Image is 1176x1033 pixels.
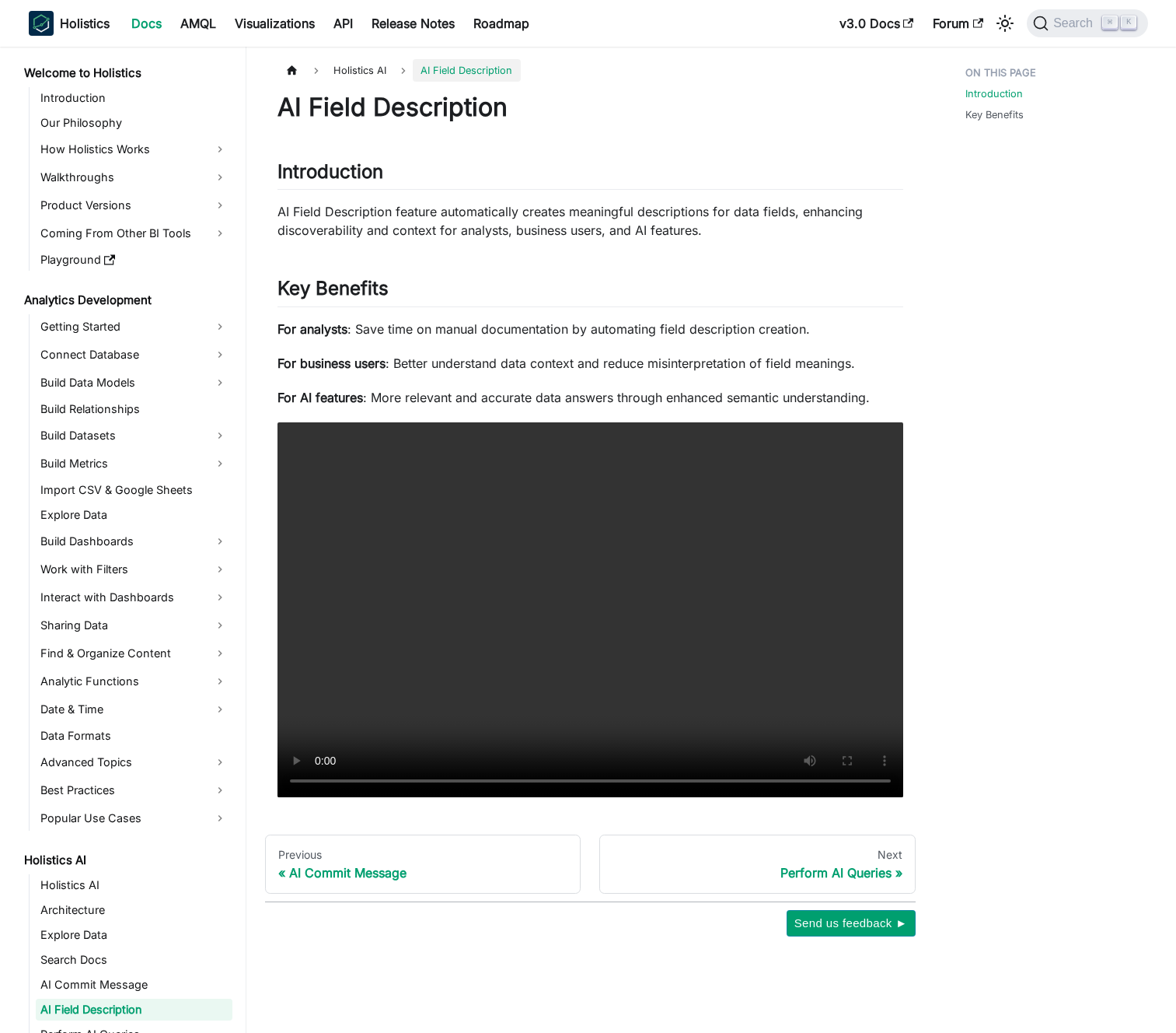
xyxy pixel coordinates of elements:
a: Explore Data [36,504,232,526]
a: Our Philosophy [36,112,232,134]
a: Sharing Data [36,613,232,638]
kbd: ⌘ [1102,16,1118,30]
h2: Introduction [277,160,903,190]
strong: For analysts [277,321,347,337]
a: Key Benefits [965,107,1024,122]
p: : Save time on manual documentation by automating field description creation. [277,320,903,338]
a: Home page [277,59,307,82]
a: API [324,11,362,36]
a: Popular Use Cases [36,806,232,831]
a: Import CSV & Google Sheets [36,479,232,501]
div: AI Commit Message [278,865,568,881]
a: NextPerform AI Queries [599,835,916,894]
a: Data Formats [36,725,232,747]
a: Build Data Models [36,370,232,395]
b: Holistics [60,14,110,33]
a: Holistics AI [36,874,232,896]
h1: AI Field Description [277,92,903,123]
img: Holistics [29,11,54,36]
button: Send us feedback ► [787,910,916,937]
video: Your browser does not support embedding video, but you can . [277,422,903,798]
button: Switch between dark and light mode (currently light mode) [993,11,1017,36]
p: : More relevant and accurate data answers through enhanced semantic understanding. [277,388,903,407]
a: Advanced Topics [36,750,232,775]
strong: For business users [277,355,386,371]
nav: Docs pages [265,835,916,894]
a: Forum [923,11,993,36]
h2: Key Benefits [277,277,903,306]
nav: Breadcrumbs [277,59,903,82]
a: Work with Filters [36,557,232,582]
a: Build Datasets [36,423,232,448]
nav: Docs sidebar [13,47,246,1033]
p: AI Field Description feature automatically creates meaningful descriptions for data fields, enhan... [277,202,903,240]
a: HolisticsHolistics [29,11,110,36]
a: Docs [122,11,171,36]
a: AI Field Description [36,999,232,1021]
a: Find & Organize Content [36,641,232,666]
a: Build Metrics [36,451,232,476]
a: Roadmap [464,11,539,36]
a: AMQL [171,11,225,36]
a: Coming From Other BI Tools [36,221,232,246]
kbd: K [1121,16,1136,30]
a: Connect Database [36,342,232,367]
a: Search Docs [36,949,232,971]
a: Analytic Functions [36,669,232,694]
div: Perform AI Queries [612,865,902,881]
a: Explore Data [36,924,232,946]
div: Previous [278,848,568,862]
a: How Holistics Works [36,137,232,162]
strong: For AI features [277,390,363,405]
a: Product Versions [36,193,232,218]
a: Date & Time [36,697,232,722]
span: AI Field Description [413,59,520,82]
a: Release Notes [362,11,464,36]
p: : Better understand data context and reduce misinterpretation of field meanings. [277,354,903,373]
a: Analytics Development [19,289,232,311]
a: Introduction [36,87,232,109]
a: v3.0 Docs [830,11,923,36]
a: Getting Started [36,314,232,339]
a: AI Commit Message [36,974,232,996]
a: Holistics AI [19,849,232,871]
a: Walkthroughs [36,165,232,190]
span: Holistics AI [326,59,394,82]
a: Build Dashboards [36,529,232,554]
a: Playground [36,249,232,271]
div: Next [612,848,902,862]
a: Welcome to Holistics [19,62,232,84]
a: Visualizations [225,11,324,36]
span: Search [1049,16,1102,30]
button: Search (Command+K) [1027,9,1147,37]
a: PreviousAI Commit Message [265,835,581,894]
a: Build Relationships [36,398,232,420]
a: Best Practices [36,778,232,803]
a: Architecture [36,899,232,921]
span: Send us feedback ► [794,913,908,933]
a: Interact with Dashboards [36,585,232,610]
a: Introduction [965,86,1023,101]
